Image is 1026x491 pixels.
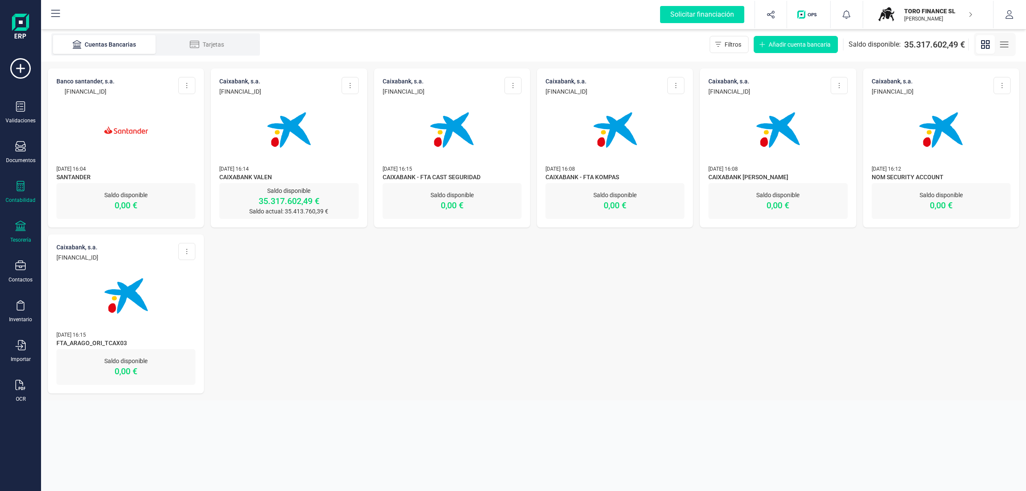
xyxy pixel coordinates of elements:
p: 0,00 € [56,365,195,377]
p: [FINANCIAL_ID] [708,87,750,96]
p: 0,00 € [872,199,1011,211]
span: Saldo disponible: [849,39,901,50]
p: [FINANCIAL_ID] [545,87,587,96]
p: CAIXABANK, S.A. [219,77,261,86]
span: SANTANDER [56,173,195,183]
p: Saldo disponible [383,191,522,199]
p: [FINANCIAL_ID] [383,87,425,96]
button: Logo de OPS [792,1,825,28]
p: Saldo disponible [545,191,684,199]
p: [FINANCIAL_ID] [219,87,261,96]
span: CAIXABANK [PERSON_NAME] [708,173,847,183]
img: Logo de OPS [797,10,820,19]
p: 0,00 € [545,199,684,211]
p: CAIXABANK, S.A. [872,77,914,86]
p: BANCO SANTANDER, S.A. [56,77,115,86]
button: Filtros [710,36,749,53]
p: [PERSON_NAME] [904,15,973,22]
span: [DATE] 16:15 [56,332,86,338]
p: Saldo disponible [708,191,847,199]
p: Saldo disponible [56,357,195,365]
button: TOTORO FINANCE SL[PERSON_NAME] [873,1,983,28]
div: OCR [16,396,26,402]
p: [FINANCIAL_ID] [56,253,98,262]
p: Saldo disponible [872,191,1011,199]
img: TO [877,5,896,24]
span: NOM SECURITY ACCOUNT [872,173,1011,183]
div: Solicitar financiación [660,6,744,23]
p: CAIXABANK, S.A. [545,77,587,86]
div: Documentos [6,157,35,164]
span: CAIXABANK - FTA KOMPAS [545,173,684,183]
div: Tarjetas [173,40,241,49]
span: FTA_ARAGO_ORI_TCAX03 [56,339,195,349]
span: [DATE] 16:15 [383,166,412,172]
span: [DATE] 16:14 [219,166,249,172]
div: Importar [11,356,31,363]
p: 35.317.602,49 € [219,195,358,207]
p: Saldo disponible [56,191,195,199]
p: 0,00 € [708,199,847,211]
span: [DATE] 16:12 [872,166,901,172]
p: 0,00 € [56,199,195,211]
p: Saldo disponible [219,186,358,195]
div: Contactos [9,276,32,283]
p: [FINANCIAL_ID] [56,87,115,96]
span: CAIXABANK VALEN [219,173,358,183]
p: CAIXABANK, S.A. [383,77,425,86]
button: Añadir cuenta bancaria [754,36,838,53]
span: 35.317.602,49 € [904,38,965,50]
span: Filtros [725,40,741,49]
img: Logo Finanedi [12,14,29,41]
span: Añadir cuenta bancaria [769,40,831,49]
span: [DATE] 16:08 [708,166,738,172]
p: CAIXABANK, S.A. [708,77,750,86]
p: Saldo actual: 35.413.760,39 € [219,207,358,216]
p: TORO FINANCE SL [904,7,973,15]
span: [DATE] 16:08 [545,166,575,172]
span: [DATE] 16:04 [56,166,86,172]
span: CAIXABANK - FTA CAST SEGURIDAD [383,173,522,183]
div: Contabilidad [6,197,35,204]
div: Cuentas Bancarias [70,40,139,49]
p: [FINANCIAL_ID] [872,87,914,96]
button: Solicitar financiación [650,1,755,28]
p: 0,00 € [383,199,522,211]
div: Tesorería [10,237,31,243]
div: Inventario [9,316,32,323]
div: Validaciones [6,117,35,124]
p: CAIXABANK, S.A. [56,243,98,251]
